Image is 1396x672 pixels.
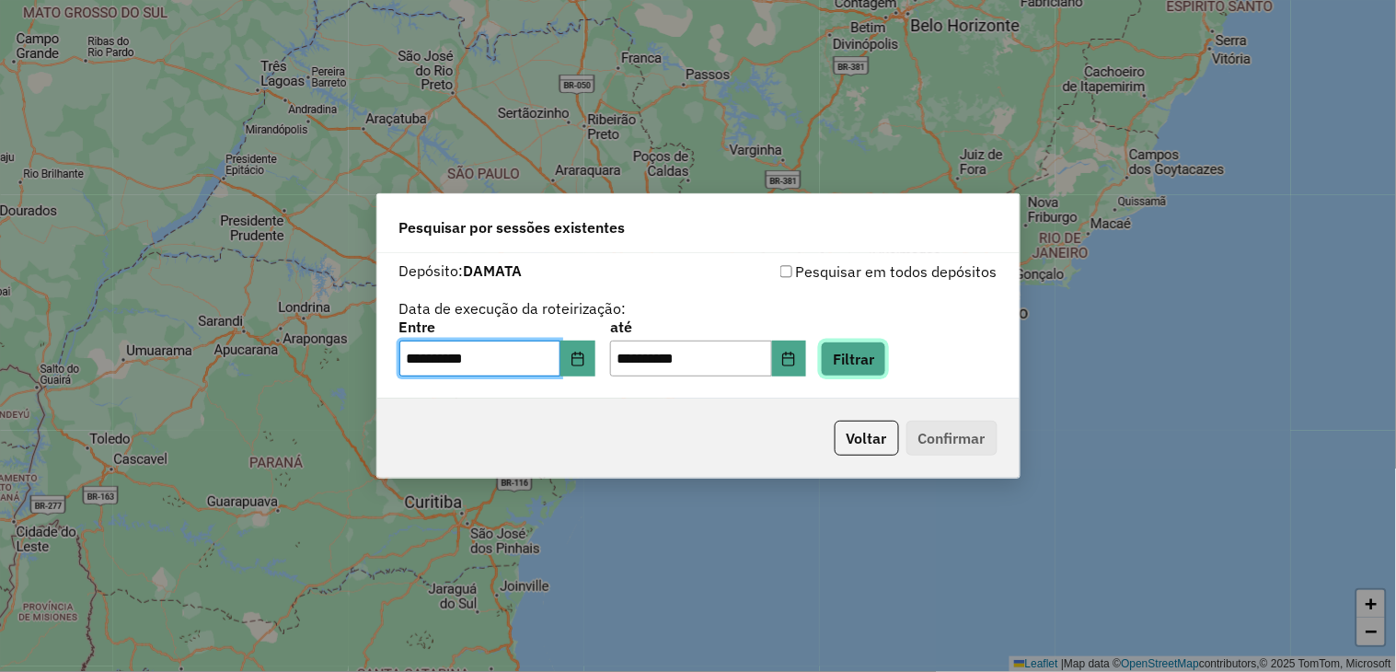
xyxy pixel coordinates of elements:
button: Voltar [835,421,899,456]
button: Filtrar [821,342,886,377]
button: Choose Date [560,341,595,377]
strong: DAMATA [464,261,523,280]
button: Choose Date [772,341,807,377]
div: Pesquisar em todos depósitos [698,261,998,283]
label: até [610,316,806,338]
label: Depósito: [399,260,523,282]
label: Data de execução da roteirização: [399,297,627,319]
span: Pesquisar por sessões existentes [399,216,626,238]
label: Entre [399,316,595,338]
